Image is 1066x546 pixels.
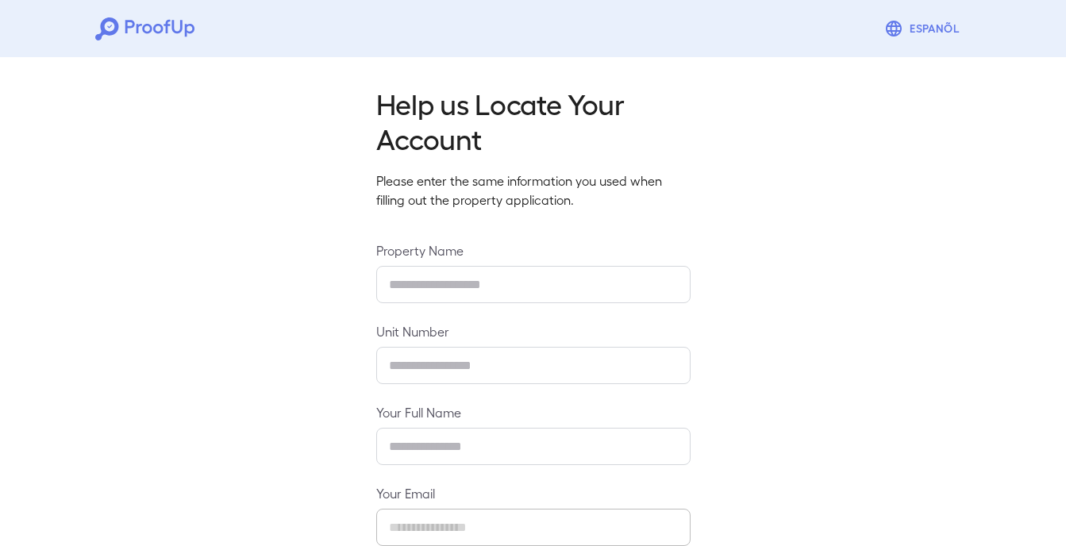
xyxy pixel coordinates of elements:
[376,241,691,260] label: Property Name
[376,171,691,210] p: Please enter the same information you used when filling out the property application.
[376,322,691,340] label: Unit Number
[376,403,691,421] label: Your Full Name
[376,484,691,502] label: Your Email
[878,13,971,44] button: Espanõl
[376,86,691,156] h2: Help us Locate Your Account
